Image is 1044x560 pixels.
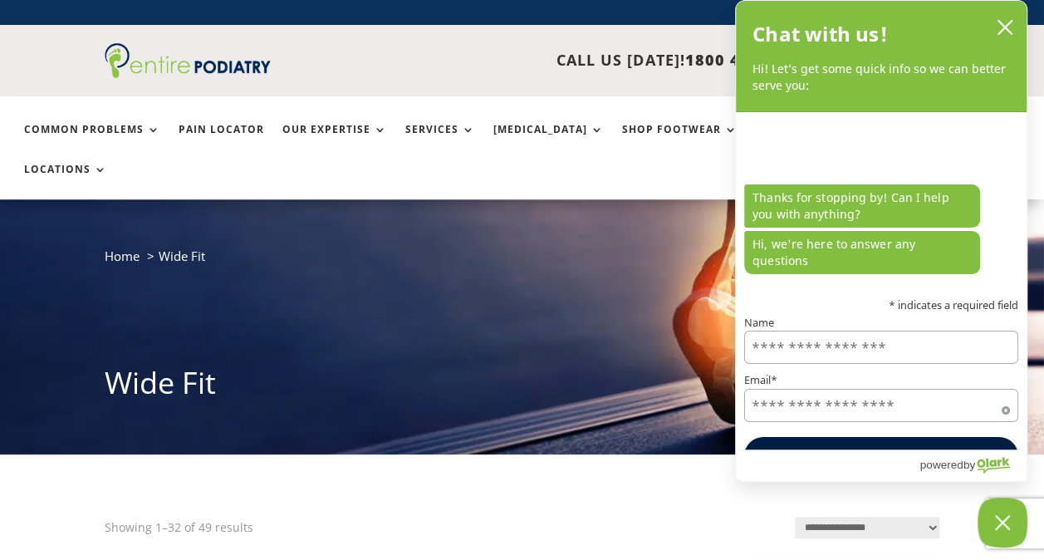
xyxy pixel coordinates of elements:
[405,124,475,160] a: Services
[159,248,205,264] span: Wide Fit
[744,317,1018,328] label: Name
[105,43,271,78] img: logo (1)
[684,50,802,70] span: 1800 4 ENTIRE
[24,124,160,160] a: Common Problems
[795,517,940,538] select: Shop order
[919,450,1027,481] a: Powered by Olark
[744,437,1018,475] button: Start chatting
[105,248,140,264] a: Home
[292,50,802,71] p: CALL US [DATE]!
[978,498,1027,548] button: Close Chatbox
[622,124,738,160] a: Shop Footwear
[963,454,975,475] span: by
[105,65,271,81] a: Entire Podiatry
[105,245,940,279] nav: breadcrumb
[1002,403,1010,411] span: Required field
[105,362,940,412] h1: Wide Fit
[919,454,963,475] span: powered
[282,124,387,160] a: Our Expertise
[179,124,264,160] a: Pain Locator
[744,231,980,274] p: Hi, we're here to answer any questions
[744,331,1018,364] input: Name
[744,300,1018,311] p: * indicates a required field
[992,15,1018,40] button: close chatbox
[752,17,888,51] h2: Chat with us!
[744,375,1018,386] label: Email*
[744,389,1018,422] input: Email
[493,124,604,160] a: [MEDICAL_DATA]
[105,517,253,538] p: Showing 1–32 of 49 results
[736,112,1027,281] div: chat
[744,184,980,228] p: Thanks for stopping by! Can I help you with anything?
[752,61,1010,95] p: Hi! Let’s get some quick info so we can better serve you:
[24,164,107,199] a: Locations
